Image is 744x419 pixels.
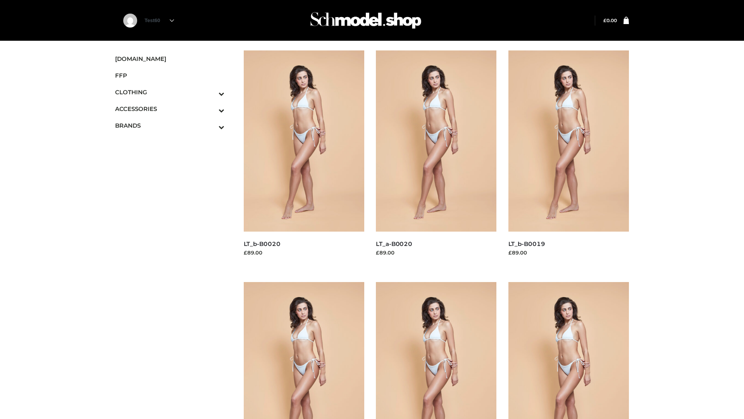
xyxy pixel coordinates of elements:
a: LT_a-B0020 [376,240,412,248]
span: [DOMAIN_NAME] [115,54,224,63]
a: CLOTHINGToggle Submenu [115,84,224,100]
div: £89.00 [508,249,629,256]
span: FFP [115,71,224,80]
span: ACCESSORIES [115,104,224,113]
a: LT_b-B0019 [508,240,545,248]
img: Schmodel Admin 964 [308,5,424,36]
div: £89.00 [376,249,497,256]
span: BRANDS [115,121,224,130]
div: £89.00 [244,249,365,256]
a: LT_b-B0020 [244,240,281,248]
span: £ [603,17,606,23]
a: FFP [115,67,224,84]
button: Toggle Submenu [197,100,224,117]
a: Test60 [145,17,174,23]
bdi: 0.00 [603,17,617,23]
a: BRANDSToggle Submenu [115,117,224,134]
button: Toggle Submenu [197,84,224,100]
a: [DOMAIN_NAME] [115,50,224,67]
a: £0.00 [603,17,617,23]
span: CLOTHING [115,88,224,97]
a: ACCESSORIESToggle Submenu [115,100,224,117]
button: Toggle Submenu [197,117,224,134]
